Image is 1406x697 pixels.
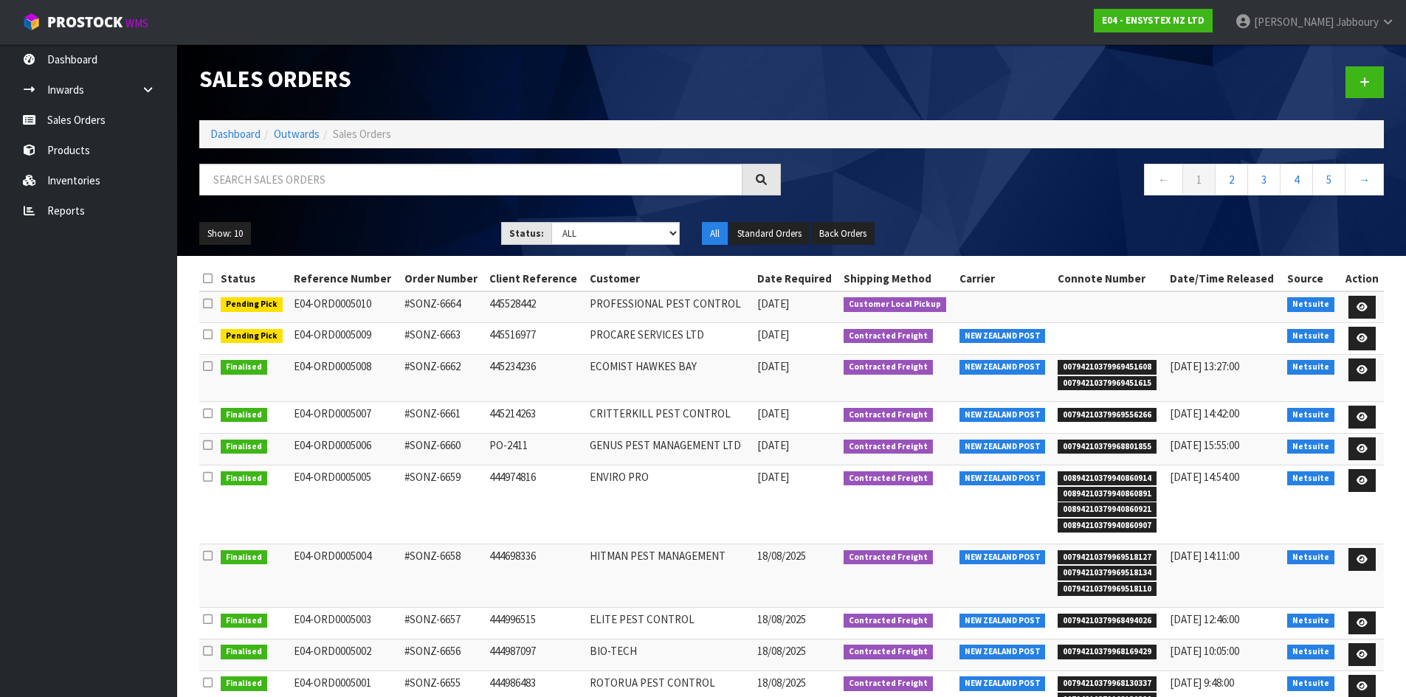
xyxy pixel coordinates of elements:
[401,291,486,323] td: #SONZ-6664
[1341,267,1384,291] th: Action
[290,354,401,401] td: E04-ORD0005008
[1058,550,1157,565] span: 00794210379969518127
[486,323,586,355] td: 445516977
[210,127,261,141] a: Dashboard
[959,408,1046,423] span: NEW ZEALAND POST
[1170,549,1239,563] span: [DATE] 14:11:00
[1254,15,1334,29] span: [PERSON_NAME]
[586,607,754,639] td: ELITE PEST CONTROL
[844,550,933,565] span: Contracted Freight
[1058,360,1157,375] span: 00794210379969451608
[290,639,401,670] td: E04-ORD0005002
[290,323,401,355] td: E04-ORD0005009
[757,359,789,373] span: [DATE]
[401,323,486,355] td: #SONZ-6663
[1287,614,1334,628] span: Netsuite
[1215,164,1248,195] a: 2
[1247,164,1281,195] a: 3
[1102,14,1205,27] strong: E04 - ENSYSTEX NZ LTD
[586,544,754,607] td: HITMAN PEST MANAGEMENT
[844,408,933,423] span: Contracted Freight
[757,297,789,311] span: [DATE]
[586,323,754,355] td: PROCARE SERVICES LTD
[401,544,486,607] td: #SONZ-6658
[811,222,875,246] button: Back Orders
[1336,15,1379,29] span: Jabboury
[1058,502,1157,517] span: 00894210379940860921
[221,614,267,628] span: Finalised
[757,470,789,484] span: [DATE]
[221,408,267,423] span: Finalised
[1170,406,1239,420] span: [DATE] 14:42:00
[47,13,123,32] span: ProStock
[1058,487,1157,502] span: 00894210379940860891
[1058,614,1157,628] span: 00794210379968494026
[844,440,933,454] span: Contracted Freight
[844,360,933,375] span: Contracted Freight
[1058,566,1157,580] span: 00794210379969518134
[290,607,401,639] td: E04-ORD0005003
[290,465,401,544] td: E04-ORD0005005
[586,465,754,544] td: ENVIRO PRO
[1058,471,1157,486] span: 00894210379940860914
[840,267,956,291] th: Shipping Method
[1170,612,1239,626] span: [DATE] 12:46:00
[702,222,728,246] button: All
[401,607,486,639] td: #SONZ-6657
[1287,440,1334,454] span: Netsuite
[844,645,933,659] span: Contracted Freight
[486,465,586,544] td: 444974816
[401,354,486,401] td: #SONZ-6662
[844,471,933,486] span: Contracted Freight
[586,401,754,433] td: CRITTERKILL PEST CONTROL
[199,66,781,91] h1: Sales Orders
[290,433,401,465] td: E04-ORD0005006
[221,471,267,486] span: Finalised
[1170,438,1239,452] span: [DATE] 15:55:00
[959,471,1046,486] span: NEW ZEALAND POST
[1058,645,1157,659] span: 00794210379968169429
[757,327,789,341] span: [DATE]
[401,401,486,433] td: #SONZ-6661
[290,291,401,323] td: E04-ORD0005010
[486,267,586,291] th: Client Reference
[1287,471,1334,486] span: Netsuite
[509,227,544,240] strong: Status:
[1170,676,1234,690] span: [DATE] 9:48:00
[1144,164,1183,195] a: ←
[1170,644,1239,658] span: [DATE] 10:05:00
[586,291,754,323] td: PROFESSIONAL PEST CONTROL
[959,676,1046,691] span: NEW ZEALAND POST
[1058,376,1157,391] span: 00794210379969451615
[486,607,586,639] td: 444996515
[486,354,586,401] td: 445234236
[959,360,1046,375] span: NEW ZEALAND POST
[22,13,41,31] img: cube-alt.png
[1287,408,1334,423] span: Netsuite
[486,544,586,607] td: 444698336
[1287,645,1334,659] span: Netsuite
[1287,297,1334,312] span: Netsuite
[959,645,1046,659] span: NEW ZEALAND POST
[290,544,401,607] td: E04-ORD0005004
[586,267,754,291] th: Customer
[757,406,789,420] span: [DATE]
[401,433,486,465] td: #SONZ-6660
[1058,440,1157,454] span: 00794210379968801855
[757,549,806,563] span: 18/08/2025
[221,329,283,344] span: Pending Pick
[401,639,486,670] td: #SONZ-6656
[1280,164,1313,195] a: 4
[221,297,283,312] span: Pending Pick
[1054,267,1165,291] th: Connote Number
[199,164,742,195] input: Search sales orders
[803,164,1385,200] nav: Page navigation
[221,360,267,375] span: Finalised
[1058,676,1157,691] span: 00794210379968130337
[1170,470,1239,484] span: [DATE] 14:54:00
[1058,519,1157,533] span: 00894210379940860907
[757,612,806,626] span: 18/08/2025
[1287,676,1334,691] span: Netsuite
[125,16,148,30] small: WMS
[199,222,251,246] button: Show: 10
